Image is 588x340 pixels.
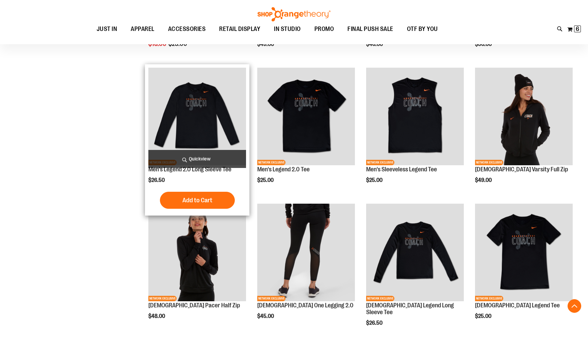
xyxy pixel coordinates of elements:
[366,204,464,301] img: OTF Ladies Coach FA23 Legend LS Tee - Black primary image
[257,204,355,302] a: OTF Ladies Coach FA23 One Legging 2.0 - Black primary imageNETWORK EXCLUSIVE
[257,204,355,301] img: OTF Ladies Coach FA23 One Legging 2.0 - Black primary image
[97,21,117,37] span: JUST IN
[366,68,464,166] a: OTF Mens Coach FA23 Legend Sleeveless Tee - Black primary imageNETWORK EXCLUSIVE
[182,197,212,204] span: Add to Cart
[475,68,573,166] a: OTF Ladies Coach FA23 Varsity Full Zip - Black primary imageNETWORK EXCLUSIVE
[341,21,400,37] a: FINAL PUSH SALE
[267,21,308,37] a: IN STUDIO
[366,204,464,302] a: OTF Ladies Coach FA23 Legend LS Tee - Black primary imageNETWORK EXCLUSIVE
[366,177,383,183] span: $25.00
[407,21,438,37] span: OTF BY YOU
[90,21,124,37] a: JUST IN
[472,200,576,337] div: product
[148,313,166,319] span: $48.00
[274,21,301,37] span: IN STUDIO
[400,21,445,37] a: OTF BY YOU
[314,21,334,37] span: PROMO
[161,21,213,37] a: ACCESSORIES
[475,204,573,301] img: OTF Ladies Coach FA23 Legend SS Tee - Black primary image
[219,21,260,37] span: RETAIL DISPLAY
[475,41,493,47] span: $36.00
[148,204,246,301] img: OTF Ladies Coach FA23 Pacer Half Zip - Black primary image
[168,21,206,37] span: ACCESSORIES
[257,296,285,301] span: NETWORK EXCLUSIVE
[347,21,393,37] span: FINAL PUSH SALE
[257,302,354,309] a: [DEMOGRAPHIC_DATA] One Legging 2.0
[366,166,437,173] a: Men's Sleeveless Legend Tee
[568,299,581,313] button: Back To Top
[257,41,275,47] span: $49.00
[308,21,341,37] a: PROMO
[148,296,177,301] span: NETWORK EXCLUSIVE
[366,41,384,47] span: $46.00
[475,177,493,183] span: $49.00
[254,64,358,201] div: product
[257,68,355,166] a: OTF Mens Coach FA23 Legend 2.0 SS Tee - Black primary imageNETWORK EXCLUSIVE
[148,204,246,302] a: OTF Ladies Coach FA23 Pacer Half Zip - Black primary imageNETWORK EXCLUSIVE
[475,166,568,173] a: [DEMOGRAPHIC_DATA] Varsity Full Zip
[257,177,275,183] span: $25.00
[124,21,161,37] a: APPAREL
[472,64,576,201] div: product
[576,26,579,32] span: 6
[254,200,358,337] div: product
[475,68,573,165] img: OTF Ladies Coach FA23 Varsity Full Zip - Black primary image
[148,68,246,165] img: OTF Mens Coach FA23 Legend 2.0 LS Tee - Black primary image
[366,160,394,165] span: NETWORK EXCLUSIVE
[475,313,492,319] span: $25.00
[160,192,235,209] button: Add to Cart
[257,160,285,165] span: NETWORK EXCLUSIVE
[475,296,503,301] span: NETWORK EXCLUSIVE
[148,177,166,183] span: $26.50
[148,302,240,309] a: [DEMOGRAPHIC_DATA] Pacer Half Zip
[145,200,249,337] div: product
[212,21,267,37] a: RETAIL DISPLAY
[366,302,454,316] a: [DEMOGRAPHIC_DATA] Legend Long Sleeve Tee
[366,320,383,326] span: $26.50
[257,313,275,319] span: $45.00
[148,68,246,166] a: OTF Mens Coach FA23 Legend 2.0 LS Tee - Black primary imageNETWORK EXCLUSIVE
[366,68,464,165] img: OTF Mens Coach FA23 Legend Sleeveless Tee - Black primary image
[475,160,503,165] span: NETWORK EXCLUSIVE
[363,64,467,201] div: product
[145,64,249,216] div: product
[366,296,394,301] span: NETWORK EXCLUSIVE
[148,166,231,173] a: Men's Legend 2.0 Long Sleeve Tee
[257,166,310,173] a: Men's Legend 2.0 Tee
[257,68,355,165] img: OTF Mens Coach FA23 Legend 2.0 SS Tee - Black primary image
[475,302,560,309] a: [DEMOGRAPHIC_DATA] Legend Tee
[131,21,154,37] span: APPAREL
[475,204,573,302] a: OTF Ladies Coach FA23 Legend SS Tee - Black primary imageNETWORK EXCLUSIVE
[257,7,331,21] img: Shop Orangetheory
[148,150,246,168] a: Quickview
